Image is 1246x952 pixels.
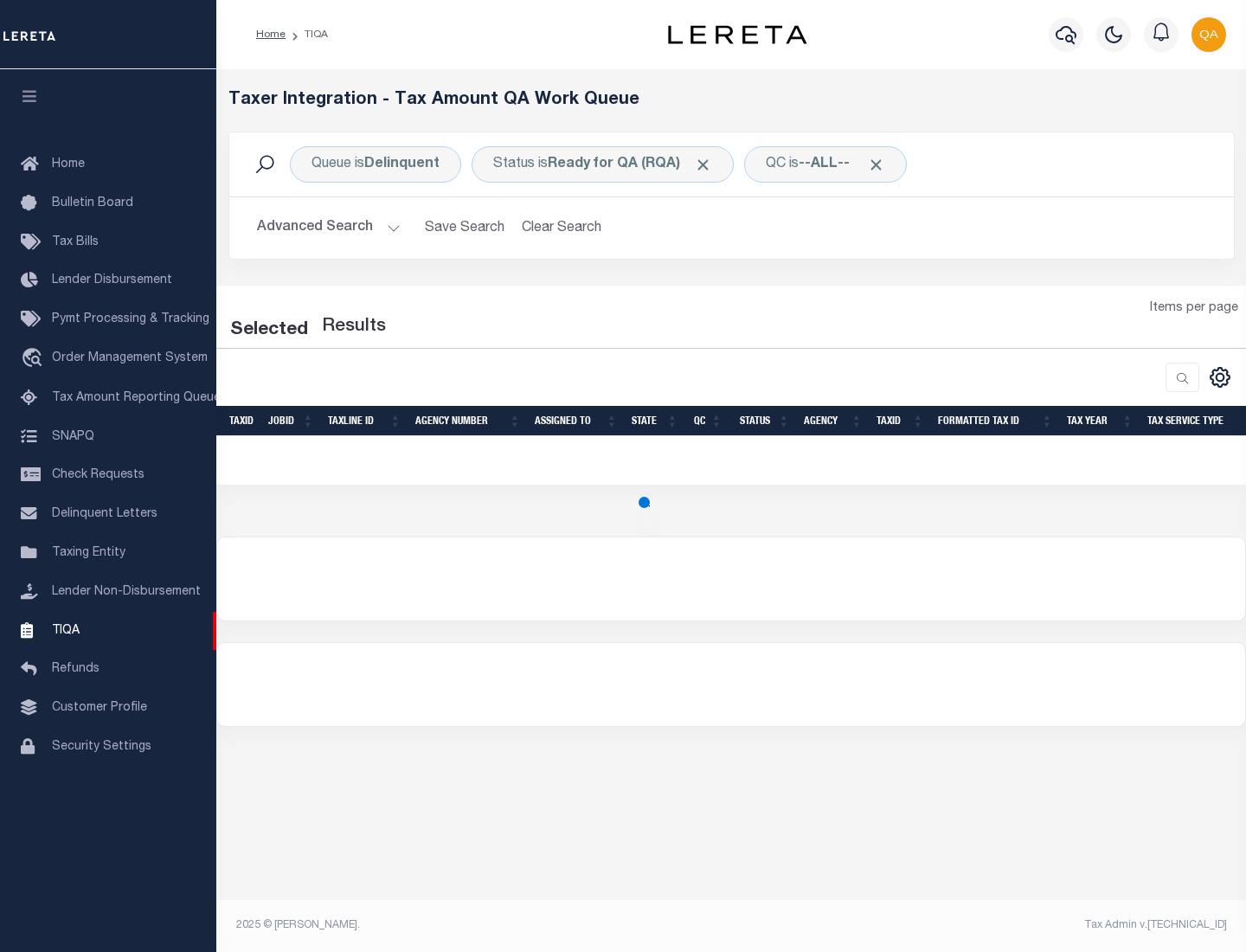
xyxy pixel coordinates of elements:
[52,392,221,404] span: Tax Amount Reporting Queue
[744,146,907,183] div: Click to Edit
[931,406,1060,436] th: Formatted Tax ID
[52,430,94,442] span: SNAPQ
[256,29,286,40] a: Home
[797,406,870,436] th: Agency
[52,663,100,675] span: Refunds
[515,211,609,245] button: Clear Search
[21,348,48,370] i: travel_explore
[414,211,515,245] button: Save Search
[668,25,806,44] img: logo-dark.svg
[257,211,401,245] button: Advanced Search
[52,274,172,286] span: Lender Disbursement
[548,158,712,171] b: Ready for QA (RQA)
[52,741,151,753] span: Security Settings
[286,27,328,42] li: TIQA
[322,313,386,341] label: Results
[261,406,321,436] th: JobID
[52,158,85,170] span: Home
[408,406,528,436] th: Agency Number
[867,156,885,174] span: Click to Remove
[52,624,80,636] span: TIQA
[870,406,931,436] th: TaxID
[52,352,208,364] span: Order Management System
[52,197,133,209] span: Bulletin Board
[1150,299,1238,318] span: Items per page
[685,406,729,436] th: QC
[52,236,99,248] span: Tax Bills
[290,146,461,183] div: Click to Edit
[228,90,1235,111] h5: Taxer Integration - Tax Amount QA Work Queue
[52,586,201,598] span: Lender Non-Disbursement
[1191,17,1226,52] img: svg+xml;base64,PHN2ZyB4bWxucz0iaHR0cDovL3d3dy53My5vcmcvMjAwMC9zdmciIHBvaW50ZXItZXZlbnRzPSJub25lIi...
[1060,406,1140,436] th: Tax Year
[52,547,125,559] span: Taxing Entity
[472,146,734,183] div: Click to Edit
[364,158,440,171] b: Delinquent
[52,313,209,325] span: Pymt Processing & Tracking
[230,317,308,344] div: Selected
[528,406,625,436] th: Assigned To
[694,156,712,174] span: Click to Remove
[223,917,732,933] div: 2025 © [PERSON_NAME].
[799,158,850,171] b: --ALL--
[729,406,797,436] th: Status
[744,917,1227,933] div: Tax Admin v.[TECHNICAL_ID]
[52,508,157,520] span: Delinquent Letters
[222,406,261,436] th: TaxID
[52,702,147,714] span: Customer Profile
[52,469,145,481] span: Check Requests
[321,406,408,436] th: TaxLine ID
[625,406,685,436] th: State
